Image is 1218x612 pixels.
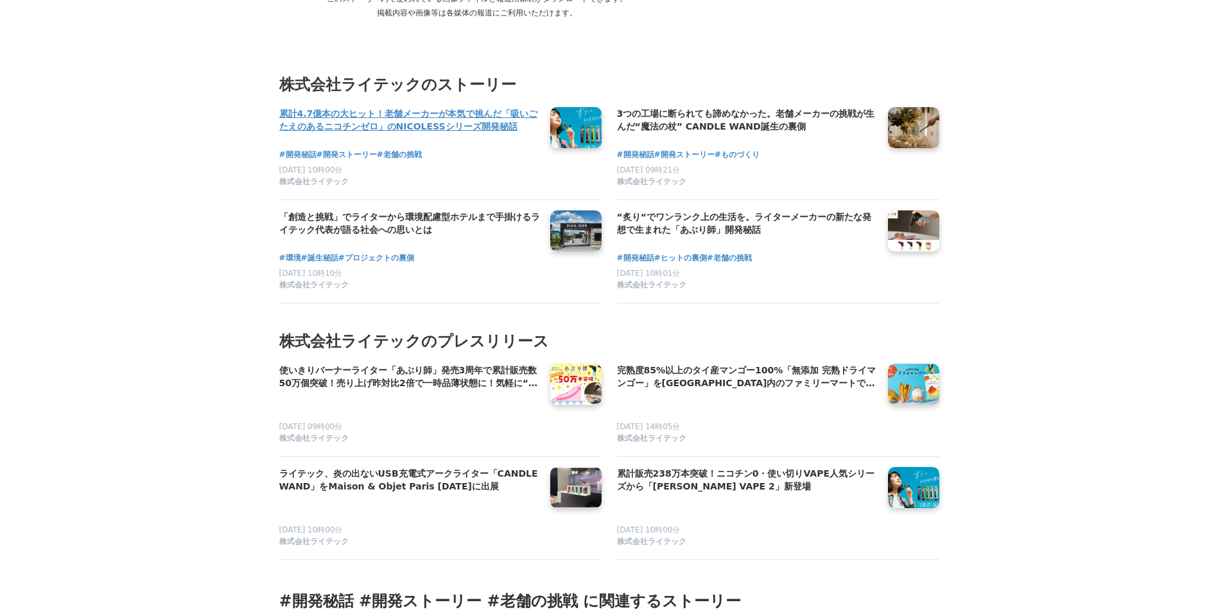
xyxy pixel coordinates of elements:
span: [DATE] 10時00分 [279,525,343,534]
span: [DATE] 09時21分 [617,166,681,174]
span: 株式会社ライテック [279,433,349,444]
span: 株式会社ライテック [617,433,686,444]
h4: 完熟度85%以上のタイ産マンゴー100%「無添加 完熟ドライマンゴー」を[GEOGRAPHIC_DATA]内のファミリーマートで先行販売開始！ [617,364,878,390]
span: [DATE] 09時00分 [279,422,343,431]
a: #プロジェクトの裏側 [338,252,414,264]
span: 株式会社ライテック [617,176,686,187]
span: 株式会社ライテック [279,280,349,291]
span: [DATE] 10時10分 [279,269,343,278]
a: #開発秘話 [617,149,654,161]
a: 株式会社ライテック [617,433,878,446]
a: 累計販売238万本突破！ニコチン0・使い切りVAPE人気シリーズから「[PERSON_NAME] VAPE 2」新登場 [617,467,878,494]
a: 完熟度85%以上のタイ産マンゴー100%「無添加 完熟ドライマンゴー」を[GEOGRAPHIC_DATA]内のファミリーマートで先行販売開始！ [617,364,878,391]
a: #開発秘話 [279,149,317,161]
a: 株式会社ライテック [279,433,540,446]
a: “炙り“でワンランク上の生活を。ライターメーカーの新たな発想で生まれた「あぶり師」開発秘話 [617,210,878,237]
span: [DATE] 10時01分 [617,269,681,278]
a: 株式会社ライテック [617,280,878,293]
a: ライテック、炎の出ないUSB充電式アークライター「CANDLE WAND」をMaison & Objet Paris [DATE]に出展 [279,467,540,494]
a: 累計4.7億本の大ヒット！老舗メーカーが本気で挑んだ「吸いごたえのあるニコチンゼロ」のNICOLESSシリーズ開発秘話 [279,107,540,134]
a: #開発ストーリー [317,149,377,161]
a: 株式会社ライテック [617,536,878,549]
a: #誕生秘話 [301,252,338,264]
span: 株式会社ライテック [617,280,686,291]
span: [DATE] 10時00分 [279,166,343,174]
h2: 株式会社ライテックのプレスリリース [279,329,939,353]
span: [DATE] 10時00分 [617,525,681,534]
a: 株式会社ライテック [279,280,540,293]
a: 使いきりバーナーライター「あぶり師」発売3周年で累計販売数50万個突破！売り上げ昨対比2倍で一時品薄状態に！気軽に“炙り”を楽しめる新しい体験 [279,364,540,391]
span: [DATE] 14時05分 [617,422,681,431]
a: #老舗の挑戦 [377,149,422,161]
h4: 使いきりバーナーライター「あぶり師」発売3周年で累計販売数50万個突破！売り上げ昨対比2倍で一時品薄状態に！気軽に“炙り”を楽しめる新しい体験 [279,364,540,390]
span: 株式会社ライテック [279,176,349,187]
span: 株式会社ライテック [617,536,686,547]
a: 株式会社ライテック [279,536,540,549]
a: #老舗の挑戦 [707,252,752,264]
span: 株式会社ライテック [279,536,349,547]
a: 3つの工場に断られても諦めなかった。老舗メーカーの挑戦が生んだ“魔法の杖” CANDLE WAND誕生の裏側 [617,107,878,134]
h3: 株式会社ライテックのストーリー [279,72,939,97]
a: #環境 [279,252,301,264]
a: #ヒットの裏側 [654,252,707,264]
a: #開発秘話 [617,252,654,264]
a: 「創造と挑戦」でライターから環境配慮型ホテルまで手掛けるライテック代表が語る社会への思いとは [279,210,540,237]
a: #開発ストーリー [654,149,715,161]
a: #ものづくり [715,149,760,161]
a: 株式会社ライテック [617,176,878,189]
a: 株式会社ライテック [279,176,540,189]
h3: #開発秘話 #開発ストーリー #老舗の挑戦 に関連するストーリー [279,591,939,611]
